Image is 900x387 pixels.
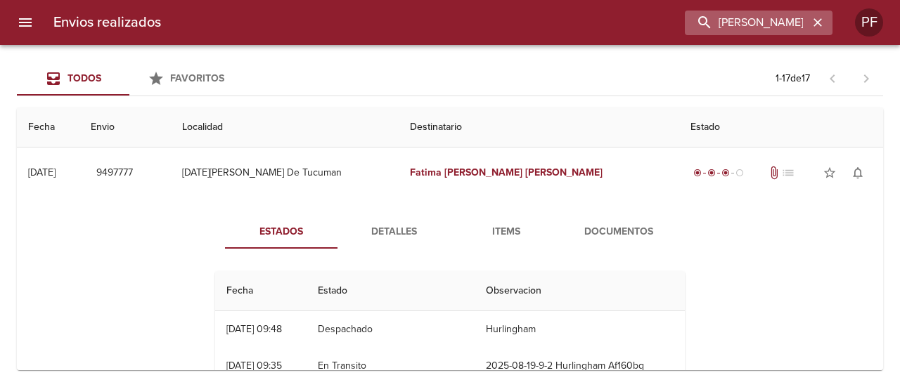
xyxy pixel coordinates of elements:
span: Detalles [346,223,442,241]
span: radio_button_checked [693,169,702,177]
th: Fecha [215,271,307,311]
span: star_border [823,166,837,180]
td: [DATE][PERSON_NAME] De Tucuman [171,147,399,198]
span: 9497777 [96,164,133,182]
span: Favoritos [170,72,224,84]
span: Items [458,223,554,241]
button: Activar notificaciones [844,159,872,187]
span: radio_button_unchecked [735,169,744,177]
td: Despachado [307,311,475,348]
th: Observacion [475,271,685,311]
em: Fatima [410,166,442,178]
p: 1 - 17 de 17 [776,72,810,86]
th: Envio [79,107,171,147]
button: menu [8,6,42,39]
input: buscar [685,11,809,35]
th: Estado [307,271,475,311]
span: Documentos [571,223,667,241]
div: Tabs detalle de guia [225,215,675,249]
div: [DATE] 09:48 [226,323,282,335]
button: 9497777 [91,160,139,186]
div: [DATE] [28,166,56,178]
span: radio_button_checked [721,169,730,177]
span: notifications_none [851,166,865,180]
div: Tabs Envios [17,62,242,96]
span: Pagina siguiente [849,62,883,96]
h6: Envios realizados [53,11,161,34]
div: PF [855,8,883,37]
em: [PERSON_NAME] [525,166,603,178]
th: Localidad [171,107,399,147]
div: [DATE] 09:35 [226,360,282,372]
span: Estados [233,223,329,241]
th: Estado [679,107,883,147]
th: Fecha [17,107,79,147]
div: En viaje [690,166,747,180]
th: Destinatario [399,107,679,147]
td: Hurlingham [475,311,685,348]
span: radio_button_checked [707,169,716,177]
td: 2025-08-19-9-2 Hurlingham Af160bq [475,348,685,384]
td: En Transito [307,348,475,384]
span: No tiene pedido asociado [781,166,795,180]
span: Tiene documentos adjuntos [767,166,781,180]
span: Todos [67,72,101,84]
em: [PERSON_NAME] [444,166,522,178]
